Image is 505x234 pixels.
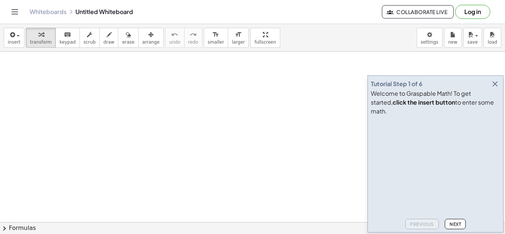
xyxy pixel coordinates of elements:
[142,40,160,45] span: arrange
[235,30,242,39] i: format_size
[64,30,71,39] i: keyboard
[455,5,490,19] button: Log in
[4,28,24,48] button: insert
[382,5,454,18] button: Collaborate Live
[208,40,224,45] span: smaller
[30,8,67,16] a: Whiteboards
[99,28,119,48] button: draw
[421,40,438,45] span: settings
[188,40,198,45] span: redo
[254,40,276,45] span: fullscreen
[60,40,76,45] span: keypad
[84,40,96,45] span: scrub
[417,28,443,48] button: settings
[448,40,457,45] span: new
[445,219,466,229] button: Next
[393,98,455,106] b: click the insert button
[171,30,178,39] i: undo
[204,28,228,48] button: format_sizesmaller
[371,89,500,116] div: Welcome to Graspable Math! To get started, to enter some math.
[169,40,180,45] span: undo
[484,28,501,48] button: load
[30,40,52,45] span: transform
[122,40,134,45] span: erase
[165,28,184,48] button: undoundo
[104,40,115,45] span: draw
[55,28,80,48] button: keyboardkeypad
[388,9,447,15] span: Collaborate Live
[8,40,20,45] span: insert
[26,28,56,48] button: transform
[232,40,245,45] span: larger
[463,28,482,48] button: save
[488,40,497,45] span: load
[190,30,197,39] i: redo
[228,28,249,48] button: format_sizelarger
[9,6,21,18] button: Toggle navigation
[467,40,478,45] span: save
[118,28,138,48] button: erase
[450,221,461,227] span: Next
[79,28,100,48] button: scrub
[138,28,164,48] button: arrange
[184,28,202,48] button: redoredo
[444,28,462,48] button: new
[212,30,219,39] i: format_size
[371,79,423,88] div: Tutorial Step 1 of 6
[250,28,280,48] button: fullscreen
